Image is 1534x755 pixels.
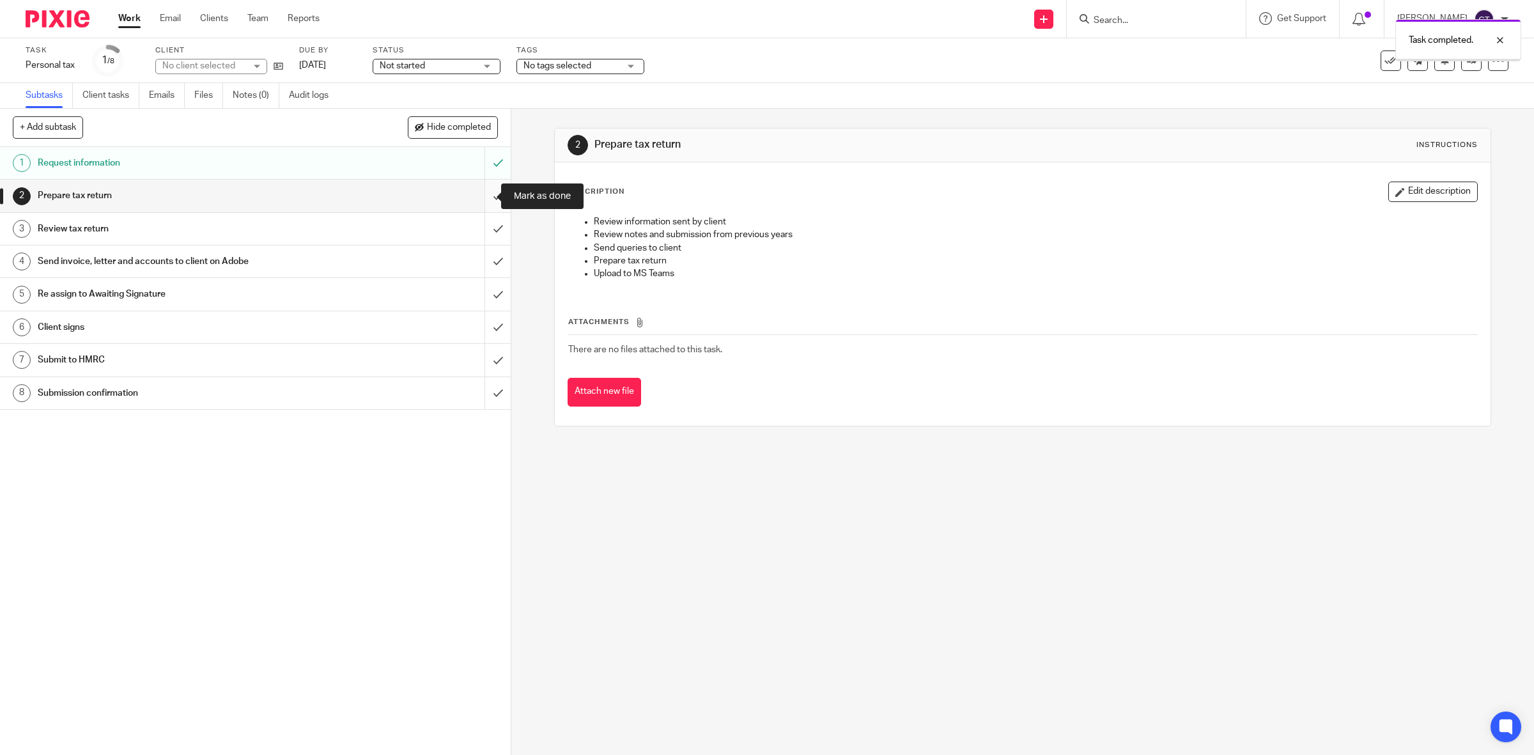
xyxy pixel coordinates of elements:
h1: Submission confirmation [38,384,327,403]
p: Send queries to client [594,242,1478,254]
div: Instructions [1416,140,1478,150]
h1: Review tax return [38,219,327,238]
p: Review information sent by client [594,215,1478,228]
label: Task [26,45,77,56]
h1: Submit to HMRC [38,350,327,370]
div: 7 [13,351,31,369]
div: 5 [13,286,31,304]
a: Work [118,12,141,25]
span: Attachments [568,318,630,325]
a: Files [194,83,223,108]
label: Client [155,45,283,56]
img: Pixie [26,10,89,27]
p: Review notes and submission from previous years [594,228,1478,241]
label: Tags [516,45,644,56]
span: No tags selected [523,61,591,70]
p: Task completed. [1409,34,1473,47]
div: 8 [13,384,31,402]
a: Email [160,12,181,25]
span: Not started [380,61,425,70]
div: 4 [13,253,31,270]
img: svg%3E [1474,9,1494,29]
span: There are no files attached to this task. [568,345,722,354]
h1: Send invoice, letter and accounts to client on Adobe [38,252,327,271]
button: Attach new file [568,378,641,407]
a: Reports [288,12,320,25]
h1: Prepare tax return [594,138,1050,152]
h1: Re assign to Awaiting Signature [38,284,327,304]
small: /8 [107,58,114,65]
div: 2 [13,187,31,205]
a: Client tasks [82,83,139,108]
span: [DATE] [299,61,326,70]
div: No client selected [162,59,245,72]
label: Due by [299,45,357,56]
p: Prepare tax return [594,254,1478,267]
h1: Request information [38,153,327,173]
div: 3 [13,220,31,238]
a: Audit logs [289,83,338,108]
div: 1 [13,154,31,172]
a: Notes (0) [233,83,279,108]
a: Team [247,12,268,25]
a: Clients [200,12,228,25]
a: Subtasks [26,83,73,108]
button: Hide completed [408,116,498,138]
h1: Client signs [38,318,327,337]
h1: Prepare tax return [38,186,327,205]
div: 1 [102,53,114,68]
label: Status [373,45,500,56]
p: Description [568,187,624,197]
a: Emails [149,83,185,108]
div: Personal tax [26,59,77,72]
div: 2 [568,135,588,155]
div: 6 [13,318,31,336]
button: + Add subtask [13,116,83,138]
p: Upload to MS Teams [594,267,1478,280]
button: Edit description [1388,182,1478,202]
span: Hide completed [427,123,491,133]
